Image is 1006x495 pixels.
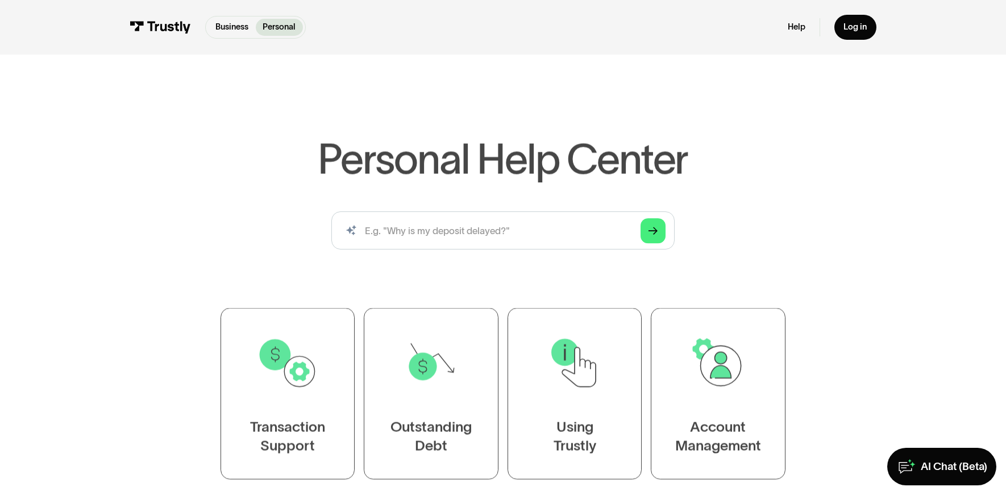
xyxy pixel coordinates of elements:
[921,460,987,473] div: AI Chat (Beta)
[651,308,785,480] a: AccountManagement
[554,418,596,456] div: Using Trustly
[390,418,472,456] div: Outstanding Debt
[508,308,642,480] a: UsingTrustly
[834,15,876,40] a: Log in
[675,418,761,456] div: Account Management
[843,22,867,32] div: Log in
[331,211,675,249] input: search
[215,21,248,34] p: Business
[130,21,191,34] img: Trustly Logo
[364,308,498,480] a: OutstandingDebt
[887,448,996,486] a: AI Chat (Beta)
[221,308,355,480] a: TransactionSupport
[788,22,805,32] a: Help
[256,19,303,36] a: Personal
[318,139,688,180] h1: Personal Help Center
[331,211,675,249] form: Search
[250,418,325,456] div: Transaction Support
[263,21,296,34] p: Personal
[209,19,256,36] a: Business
